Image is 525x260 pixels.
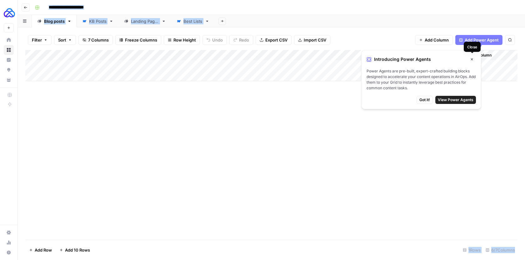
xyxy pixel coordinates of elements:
span: Add Column [425,37,449,43]
span: Add Row [35,247,52,253]
button: Add Column [415,35,453,45]
a: Landing Pages [119,15,171,27]
span: Power Agents are pre-built, expert-crafted building blocks designed to accelerate your content op... [367,68,476,91]
button: Import CSV [294,35,330,45]
span: View Power Agents [438,97,473,103]
a: KB Posts [77,15,119,27]
a: Usage [4,238,14,248]
span: Freeze Columns [125,37,157,43]
button: View Power Agents [435,96,476,104]
div: 6/7 Columns [483,245,517,255]
button: Help + Support [4,248,14,258]
div: Blog posts [44,18,65,24]
a: Home [4,35,14,45]
button: Undo [202,35,227,45]
span: Filter [32,37,42,43]
button: Export CSV [256,35,292,45]
span: Sort [58,37,66,43]
a: Your Data [4,75,14,85]
img: AUQ Logo [4,7,15,18]
button: 7 Columns [78,35,113,45]
span: Undo [212,37,223,43]
span: 7 Columns [88,37,109,43]
span: Import CSV [304,37,326,43]
div: Best Lists [183,18,202,24]
div: Landing Pages [131,18,159,24]
div: KB Posts [89,18,107,24]
button: Redo [229,35,253,45]
span: Export CSV [265,37,287,43]
span: Add Power Agent [465,37,499,43]
span: Row Height [173,37,196,43]
a: Best Lists [171,15,215,27]
button: Got it! [417,96,433,104]
button: Add 10 Rows [56,245,94,255]
span: Redo [239,37,249,43]
button: Sort [54,35,76,45]
a: Blog posts [32,15,77,27]
button: Workspace: AUQ [4,5,14,21]
button: Add Row [25,245,56,255]
a: Settings [4,228,14,238]
a: Browse [4,45,14,55]
a: Insights [4,55,14,65]
button: Add Power Agent [455,35,502,45]
div: 1 Rows [460,245,483,255]
button: Filter [28,35,52,45]
span: Add 10 Rows [65,247,90,253]
span: Got it! [419,97,430,103]
button: Freeze Columns [115,35,161,45]
div: Introducing Power Agents [367,55,476,63]
a: Opportunities [4,65,14,75]
button: Row Height [164,35,200,45]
